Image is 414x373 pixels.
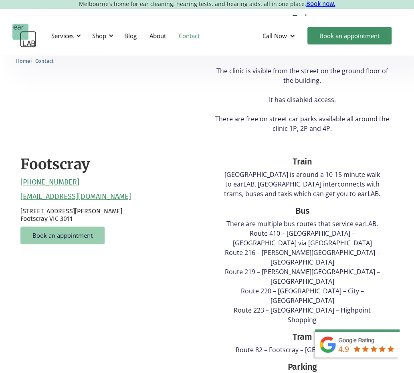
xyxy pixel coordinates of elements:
div: Call Now [263,32,287,40]
div: Bus [224,205,381,217]
span: Home [16,58,30,64]
li: 〉 [16,57,35,65]
span: Contact [35,58,54,64]
h2: Footscray [20,155,90,174]
a: home [12,24,36,48]
p: [STREET_ADDRESS][PERSON_NAME] Footscray VIC 3011 [20,207,203,223]
div: Shop [87,24,116,48]
a: Blog [118,24,143,47]
p: [GEOGRAPHIC_DATA] is around a 10-15 minute walk to earLAB. [GEOGRAPHIC_DATA] interconnects with t... [224,170,381,199]
p: There are multiple bus routes that service earLAB. Route 410 – [GEOGRAPHIC_DATA] – [GEOGRAPHIC_DA... [224,219,381,325]
div: Train [224,155,381,168]
div: Services [46,24,83,48]
div: Tram [224,331,381,343]
a: About [143,24,172,47]
a: Book an appointment [20,227,105,244]
p: The clinic is visible from the street on the ground floor of the building. It has disabled access... [211,66,394,133]
a: [EMAIL_ADDRESS][DOMAIN_NAME] [20,193,131,201]
div: Call Now [256,24,303,48]
p: Route 82 – Footscray – [GEOGRAPHIC_DATA] [224,345,381,355]
div: Services [51,32,74,40]
div: Shop [92,32,106,40]
p: [STREET_ADDRESS], [GEOGRAPHIC_DATA] 3121 [20,15,203,30]
a: [PHONE_NUMBER] [20,178,79,187]
a: Home [16,57,30,64]
div: Train [211,12,394,25]
a: Contact [35,57,54,64]
a: Contact [172,24,206,47]
a: Book an appointment [307,27,392,44]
